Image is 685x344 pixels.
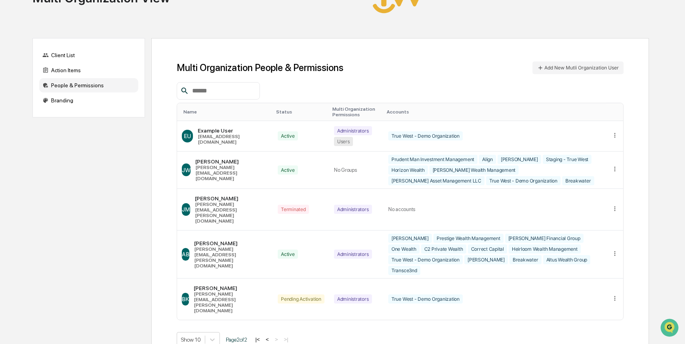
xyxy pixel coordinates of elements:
[79,135,96,140] span: Pylon
[278,250,298,259] div: Active
[479,155,496,164] div: Align
[5,97,54,111] a: 🖐️Preclearance
[387,109,603,115] div: Toggle SortBy
[263,336,271,343] button: <
[56,134,96,140] a: Powered byPylon
[464,255,508,264] div: [PERSON_NAME]
[226,336,247,343] span: Page 2 of 2
[8,61,22,75] img: 1746055101610-c473b297-6a78-478c-a979-82029cc54cd1
[486,176,561,185] div: True West - Demo Organization
[543,155,592,164] div: Staging - True West
[498,155,541,164] div: [PERSON_NAME]
[334,205,372,214] div: Administrators
[182,206,190,213] span: JM
[509,244,581,254] div: Heirloom Wealth Management
[429,165,519,175] div: [PERSON_NAME] Wealth Management
[65,100,98,108] span: Attestations
[194,285,269,291] div: [PERSON_NAME]
[8,17,144,29] p: How can we help?
[195,195,269,202] div: [PERSON_NAME]
[421,244,466,254] div: C2 Private Wealth
[660,318,681,339] iframe: Open customer support
[388,155,477,164] div: Prudent Man Investment Management
[8,101,14,107] div: 🖐️
[278,294,324,304] div: Pending Activation
[282,336,291,343] button: >|
[16,100,51,108] span: Preclearance
[195,202,269,224] div: [PERSON_NAME][EMAIL_ADDRESS][PERSON_NAME][DOMAIN_NAME]
[334,294,372,304] div: Administrators
[54,97,101,111] a: 🗄️Attestations
[182,251,189,258] span: AB
[194,246,269,269] div: [PERSON_NAME][EMAIL_ADDRESS][PERSON_NAME][DOMAIN_NAME]
[388,206,602,212] div: No accounts
[39,63,138,77] div: Action Items
[27,69,100,75] div: We're available if you need us!
[177,62,343,73] h1: Multi Organization People & Permissions
[276,109,326,115] div: Toggle SortBy
[195,158,269,165] div: [PERSON_NAME]
[184,133,191,139] span: EU
[182,167,191,173] span: JW
[334,126,372,135] div: Administrators
[273,336,280,343] button: >
[388,294,463,304] div: True West - Demo Organization
[468,244,507,254] div: Correct Capital
[278,131,298,140] div: Active
[194,291,269,313] div: [PERSON_NAME][EMAIL_ADDRESS][PERSON_NAME][DOMAIN_NAME]
[195,165,269,181] div: [PERSON_NAME][EMAIL_ADDRESS][DOMAIN_NAME]
[388,165,428,175] div: Horizon Wealth
[253,336,262,343] button: |<
[57,101,64,107] div: 🗄️
[332,106,380,117] div: Toggle SortBy
[39,93,138,108] div: Branding
[562,176,594,185] div: Breakwater
[39,48,138,62] div: Client List
[21,36,131,44] input: Clear
[135,63,144,73] button: Start new chat
[329,152,384,189] td: No Groups
[388,244,420,254] div: One Wealth
[198,134,269,145] div: [EMAIL_ADDRESS][DOMAIN_NAME]
[8,116,14,122] div: 🔎
[5,112,53,126] a: 🔎Data Lookup
[388,234,432,243] div: [PERSON_NAME]
[27,61,130,69] div: Start new chat
[39,78,138,92] div: People & Permissions
[16,115,50,123] span: Data Lookup
[194,240,269,246] div: [PERSON_NAME]
[278,165,298,175] div: Active
[509,255,542,264] div: Breakwater
[613,109,620,115] div: Toggle SortBy
[433,234,504,243] div: Prestige Wealth Management
[334,250,372,259] div: Administrators
[388,266,420,275] div: Transce3nd
[505,234,584,243] div: [PERSON_NAME] Financial Group
[278,205,309,214] div: Terminated
[182,296,189,302] span: BK
[532,61,624,74] button: Add New Mutli Organization User
[388,131,463,140] div: True West - Demo Organization
[388,255,463,264] div: True West - Demo Organization
[543,255,591,264] div: Altus Wealth Group
[183,109,270,115] div: Toggle SortBy
[334,137,353,146] div: Users
[388,176,485,185] div: [PERSON_NAME] Asset Management LLC
[198,127,269,134] div: Example User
